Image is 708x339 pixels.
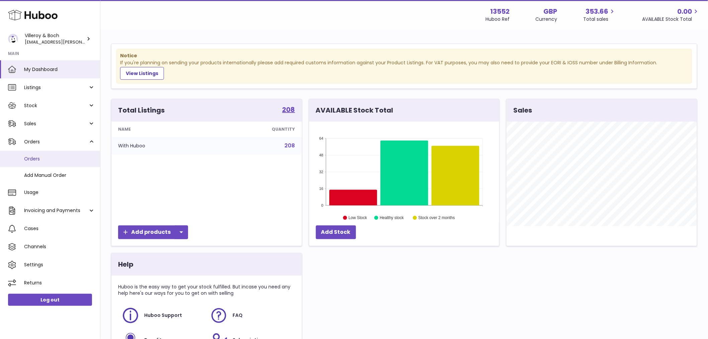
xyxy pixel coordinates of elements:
[642,7,700,22] a: 0.00 AVAILABLE Stock Total
[319,170,323,174] text: 32
[144,312,182,319] span: Huboo Support
[24,172,95,179] span: Add Manual Order
[24,225,95,232] span: Cases
[24,103,88,109] span: Stock
[25,32,85,45] div: Villeroy & Boch
[380,215,404,220] text: Healthy stock
[118,106,165,115] h3: Total Listings
[282,106,295,113] strong: 208
[544,7,557,16] strong: GBP
[642,16,700,22] span: AVAILABLE Stock Total
[120,53,688,59] strong: Notice
[210,307,291,325] a: FAQ
[319,187,323,191] text: 16
[24,139,88,145] span: Orders
[584,16,616,22] span: Total sales
[24,156,95,162] span: Orders
[319,153,323,157] text: 48
[678,7,692,16] span: 0.00
[536,16,557,22] div: Currency
[8,34,18,44] img: liu.rosanne@villeroy-boch.com
[111,137,211,154] td: With Huboo
[316,225,356,239] a: Add Stock
[8,294,92,306] a: Log out
[24,280,95,286] span: Returns
[24,189,95,196] span: Usage
[316,106,393,115] h3: AVAILABLE Stock Total
[24,84,88,91] span: Listings
[233,312,243,319] span: FAQ
[584,7,616,22] a: 353.66 Total sales
[118,225,188,239] a: Add products
[211,122,302,137] th: Quantity
[285,142,295,149] a: 208
[120,60,688,80] div: If you're planning on sending your products internationally please add required customs informati...
[24,207,88,214] span: Invoicing and Payments
[118,260,134,269] h3: Help
[490,7,510,16] strong: 13552
[24,244,95,250] span: Channels
[513,106,532,115] h3: Sales
[319,136,323,140] text: 64
[118,284,295,296] p: Huboo is the easy way to get your stock fulfilled. But incase you need any help here's our ways f...
[485,16,510,22] div: Huboo Ref
[282,106,295,114] a: 208
[586,7,609,16] span: 353.66
[24,262,95,268] span: Settings
[24,121,88,127] span: Sales
[349,215,367,220] text: Low Stock
[111,122,211,137] th: Name
[121,307,203,325] a: Huboo Support
[25,39,136,45] span: [EMAIL_ADDRESS][PERSON_NAME][DOMAIN_NAME]
[321,203,323,207] text: 0
[24,66,95,73] span: My Dashboard
[120,67,164,80] a: View Listings
[418,215,455,220] text: Stock over 2 months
